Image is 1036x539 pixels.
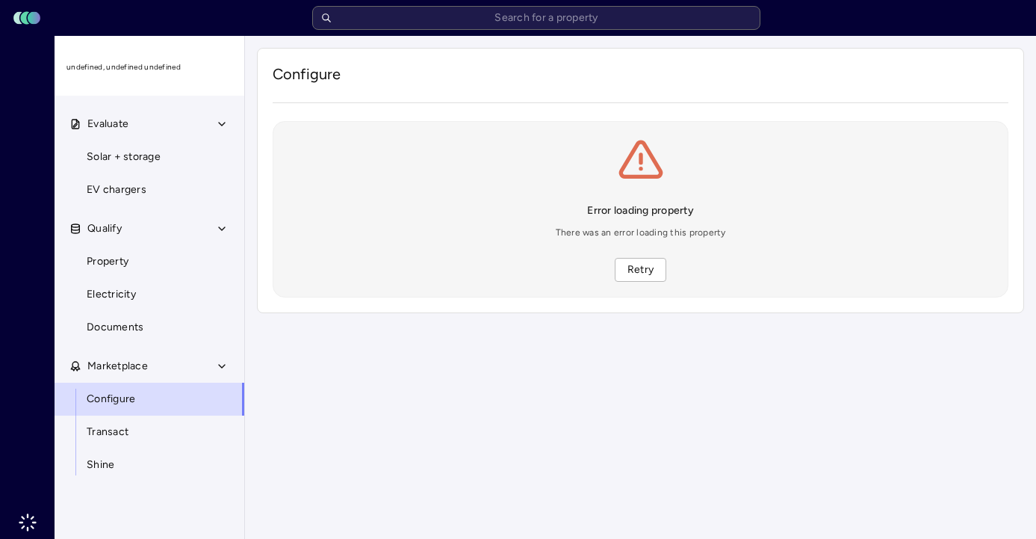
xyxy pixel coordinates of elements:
[87,358,148,375] span: Marketplace
[587,203,694,219] div: Error loading property
[273,64,1008,84] h1: Configure
[55,350,246,383] button: Marketplace
[66,61,234,73] span: undefined, undefined undefined
[54,416,245,449] a: Transact
[54,141,245,173] a: Solar + storage
[54,173,245,206] a: EV chargers
[54,383,245,416] a: Configure
[627,262,654,278] span: Retry
[54,449,245,481] a: Shine
[87,457,114,473] span: Shine
[55,108,246,141] button: Evaluate
[54,278,245,311] a: Electricity
[87,286,136,303] span: Electricity
[615,258,666,282] button: Retry
[312,6,760,30] input: Search for a property
[54,311,245,344] a: Documents
[87,116,128,132] span: Evaluate
[87,182,146,198] span: EV chargers
[87,319,143,336] span: Documents
[87,391,135,407] span: Configure
[87,221,122,237] span: Qualify
[55,212,246,245] button: Qualify
[54,245,245,278] a: Property
[87,149,161,165] span: Solar + storage
[87,424,128,440] span: Transact
[556,225,726,240] div: There was an error loading this property
[87,253,128,270] span: Property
